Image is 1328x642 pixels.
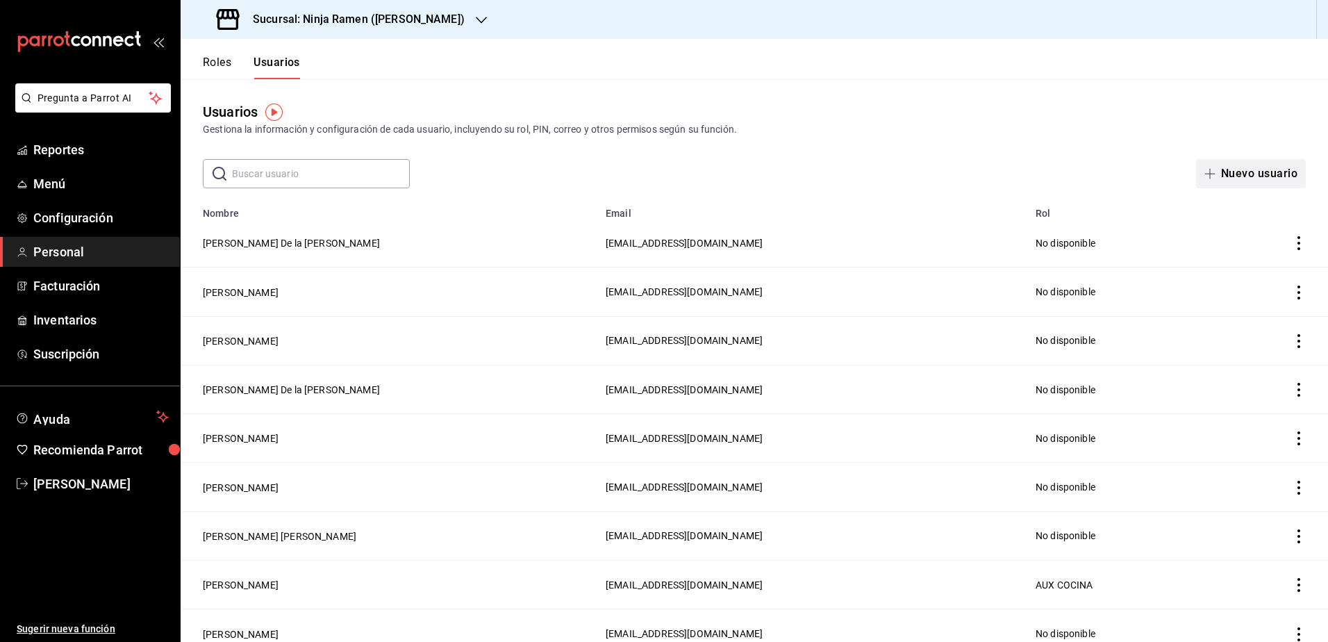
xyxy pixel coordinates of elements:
[10,101,171,115] a: Pregunta a Parrot AI
[1292,236,1306,250] button: actions
[1292,578,1306,592] button: actions
[606,579,763,591] span: [EMAIL_ADDRESS][DOMAIN_NAME]
[15,83,171,113] button: Pregunta a Parrot AI
[203,56,231,79] button: Roles
[597,199,1027,219] th: Email
[606,286,763,297] span: [EMAIL_ADDRESS][DOMAIN_NAME]
[1027,199,1240,219] th: Rol
[1027,365,1240,413] td: No disponible
[1292,383,1306,397] button: actions
[203,236,380,250] button: [PERSON_NAME] De la [PERSON_NAME]
[1027,219,1240,267] td: No disponible
[203,286,279,299] button: [PERSON_NAME]
[33,174,169,193] span: Menú
[203,431,279,445] button: [PERSON_NAME]
[606,628,763,639] span: [EMAIL_ADDRESS][DOMAIN_NAME]
[1027,267,1240,316] td: No disponible
[1292,334,1306,348] button: actions
[33,475,169,493] span: [PERSON_NAME]
[203,383,380,397] button: [PERSON_NAME] De la [PERSON_NAME]
[33,441,169,459] span: Recomienda Parrot
[606,384,763,395] span: [EMAIL_ADDRESS][DOMAIN_NAME]
[33,140,169,159] span: Reportes
[33,208,169,227] span: Configuración
[33,409,151,425] span: Ayuda
[33,242,169,261] span: Personal
[153,36,164,47] button: open_drawer_menu
[203,578,279,592] button: [PERSON_NAME]
[1027,463,1240,511] td: No disponible
[33,277,169,295] span: Facturación
[38,91,149,106] span: Pregunta a Parrot AI
[1027,316,1240,365] td: No disponible
[203,529,356,543] button: [PERSON_NAME] [PERSON_NAME]
[1292,481,1306,495] button: actions
[203,334,279,348] button: [PERSON_NAME]
[203,481,279,495] button: [PERSON_NAME]
[1292,431,1306,445] button: actions
[265,104,283,121] img: Tooltip marker
[1292,529,1306,543] button: actions
[1027,511,1240,560] td: No disponible
[203,122,1306,137] div: Gestiona la información y configuración de cada usuario, incluyendo su rol, PIN, correo y otros p...
[203,101,258,122] div: Usuarios
[606,335,763,346] span: [EMAIL_ADDRESS][DOMAIN_NAME]
[1196,159,1306,188] button: Nuevo usuario
[606,530,763,541] span: [EMAIL_ADDRESS][DOMAIN_NAME]
[1027,414,1240,463] td: No disponible
[1292,627,1306,641] button: actions
[254,56,300,79] button: Usuarios
[1292,286,1306,299] button: actions
[181,199,597,219] th: Nombre
[203,627,279,641] button: [PERSON_NAME]
[203,56,300,79] div: navigation tabs
[232,160,410,188] input: Buscar usuario
[606,238,763,249] span: [EMAIL_ADDRESS][DOMAIN_NAME]
[17,622,169,636] span: Sugerir nueva función
[1036,579,1093,591] span: AUX COCINA
[33,345,169,363] span: Suscripción
[33,311,169,329] span: Inventarios
[606,433,763,444] span: [EMAIL_ADDRESS][DOMAIN_NAME]
[242,11,465,28] h3: Sucursal: Ninja Ramen ([PERSON_NAME])
[606,481,763,493] span: [EMAIL_ADDRESS][DOMAIN_NAME]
